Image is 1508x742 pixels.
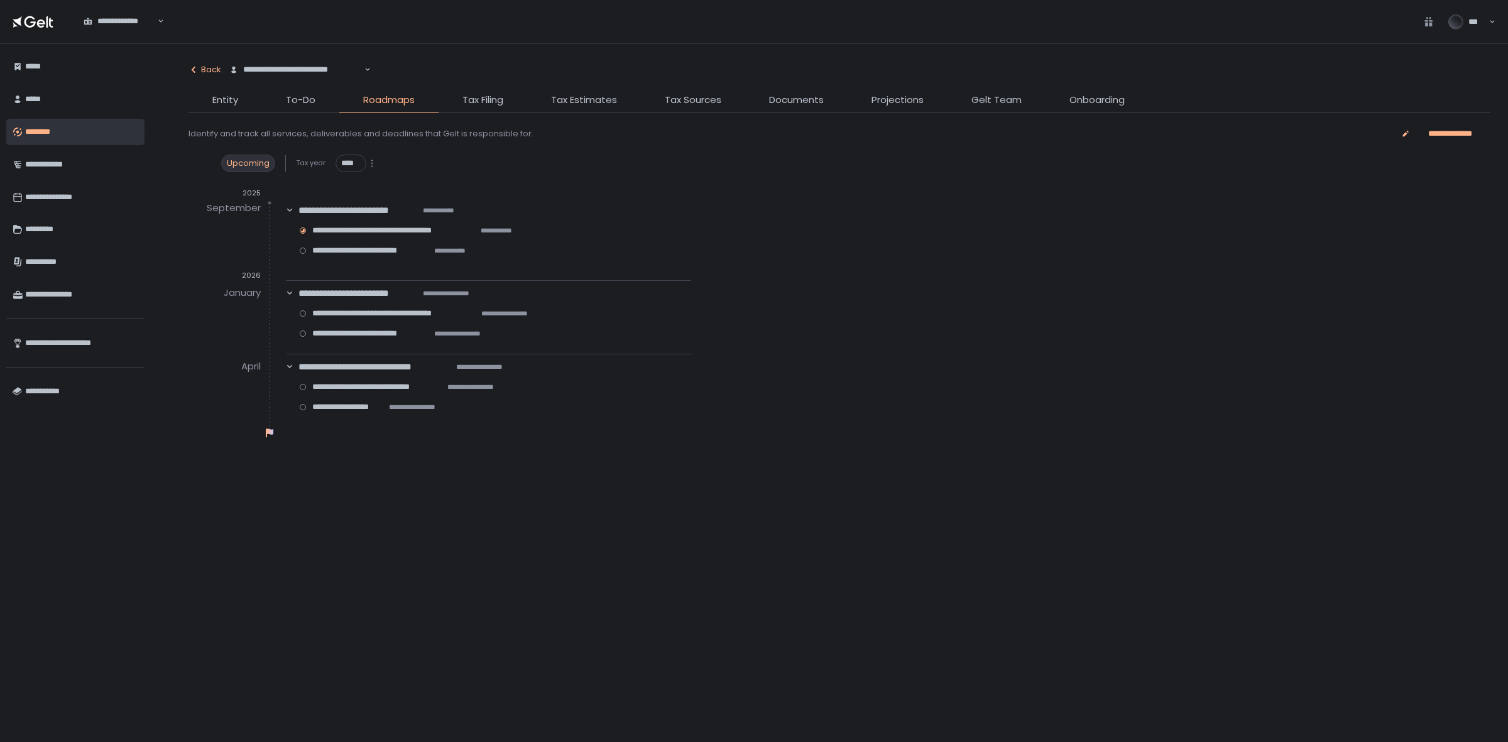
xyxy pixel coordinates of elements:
div: Upcoming [221,155,275,172]
span: Tax Sources [665,93,721,107]
span: Tax year [296,158,325,168]
button: Back [188,57,221,83]
input: Search for option [363,63,363,76]
div: Search for option [221,57,371,83]
div: April [241,356,261,376]
span: Gelt Team [971,93,1022,107]
span: Tax Estimates [551,93,617,107]
span: Entity [212,93,238,107]
input: Search for option [155,15,156,28]
div: September [207,198,261,218]
span: Roadmaps [363,93,415,107]
span: Documents [769,93,824,107]
span: Projections [871,93,924,107]
span: Tax Filing [462,93,503,107]
div: Search for option [75,8,164,35]
div: January [224,283,261,303]
div: 2026 [188,271,261,280]
span: Onboarding [1069,93,1125,107]
div: 2025 [188,188,261,198]
div: Back [188,64,221,75]
span: To-Do [286,93,315,107]
div: Identify and track all services, deliverables and deadlines that Gelt is responsible for. [188,128,533,139]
